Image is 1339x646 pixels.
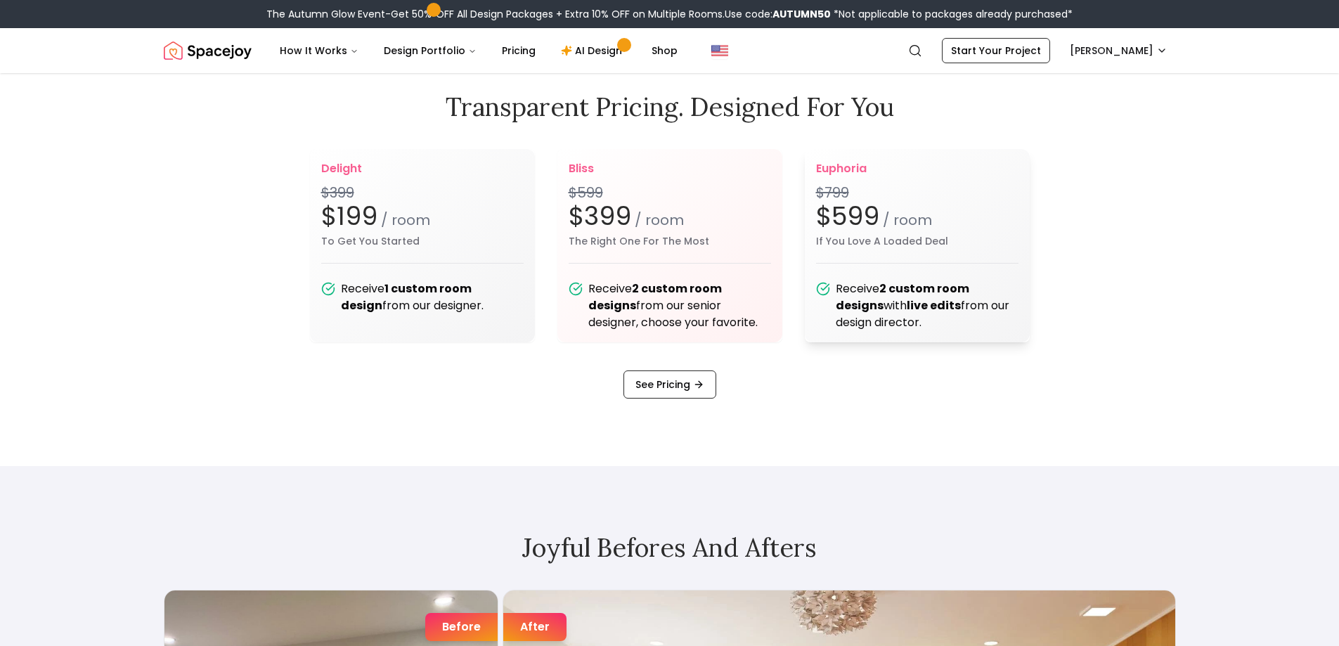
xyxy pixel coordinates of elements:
[588,280,722,314] b: 2 custom room designs
[831,7,1073,21] span: *Not applicable to packages already purchased*
[942,38,1050,63] a: Start Your Project
[377,210,430,230] small: / room
[836,280,1018,331] div: Receive with from our design director.
[569,202,771,231] h2: $399
[879,210,932,230] small: / room
[341,280,472,314] b: 1 custom room design
[640,37,689,65] a: Shop
[164,93,1176,121] h2: Transparent pricing. Designed for you
[569,236,771,246] small: The Right One For The Most
[550,37,638,65] a: AI Design
[569,183,771,202] p: $599
[631,210,684,230] small: / room
[321,236,524,246] small: To Get You Started
[588,280,771,331] div: Receive from our senior designer, choose your favorite.
[341,280,524,314] div: Receive from our designer.
[310,149,535,342] a: delight$399$199 / roomTo Get You StartedReceive1 custom room designfrom our designer.
[491,37,547,65] a: Pricing
[816,183,1018,202] p: $799
[164,37,252,65] img: Spacejoy Logo
[373,37,488,65] button: Design Portfolio
[321,183,524,202] p: $399
[816,160,1018,177] p: euphoria
[557,149,782,342] a: bliss$599$399 / roomThe Right One For The MostReceive2 custom room designsfrom our senior designe...
[907,297,961,314] b: live edits
[164,534,1176,562] h2: Joyful Befores and Afters
[772,7,831,21] b: AUTUMN50
[725,7,831,21] span: Use code:
[164,37,252,65] a: Spacejoy
[269,37,370,65] button: How It Works
[503,613,567,641] div: After
[321,202,524,231] h2: $199
[269,37,689,65] nav: Main
[425,613,498,641] div: Before
[711,42,728,59] img: United States
[266,7,1073,21] div: The Autumn Glow Event-Get 50% OFF All Design Packages + Extra 10% OFF on Multiple Rooms.
[805,149,1030,342] a: euphoria$799$599 / roomIf You Love A Loaded DealReceive2 custom room designswithlive editsfrom ou...
[816,236,1018,246] small: If You Love A Loaded Deal
[164,28,1176,73] nav: Global
[569,160,771,177] p: bliss
[816,202,1018,231] h2: $599
[1061,38,1176,63] button: [PERSON_NAME]
[836,280,969,314] b: 2 custom room designs
[321,160,524,177] p: delight
[623,370,716,399] a: See Pricing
